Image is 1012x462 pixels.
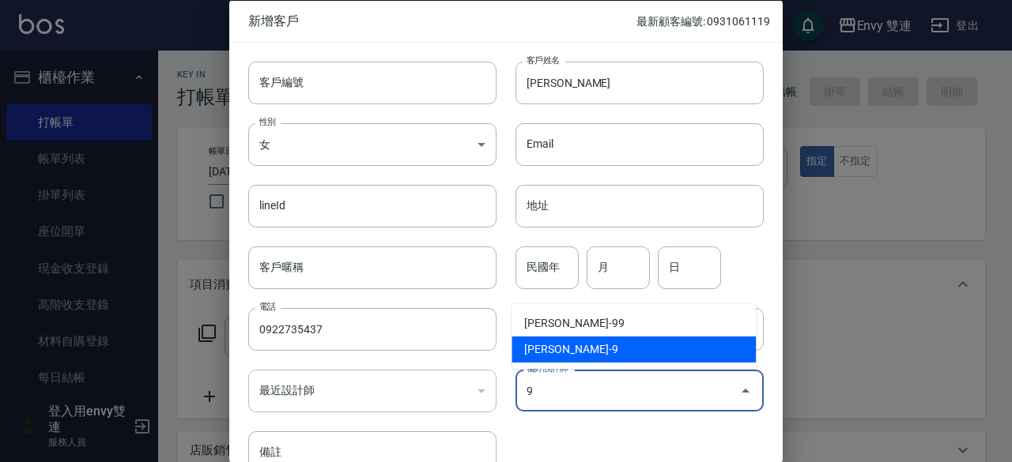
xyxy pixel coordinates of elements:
label: 電話 [259,301,276,313]
div: 女 [248,122,497,165]
li: [PERSON_NAME]-99 [512,310,756,336]
label: 客戶姓名 [527,54,560,66]
span: 新增客戶 [248,13,636,28]
button: Close [733,377,758,403]
li: [PERSON_NAME]-9 [512,336,756,362]
label: 性別 [259,115,276,127]
p: 最新顧客編號: 0931061119 [636,13,770,29]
